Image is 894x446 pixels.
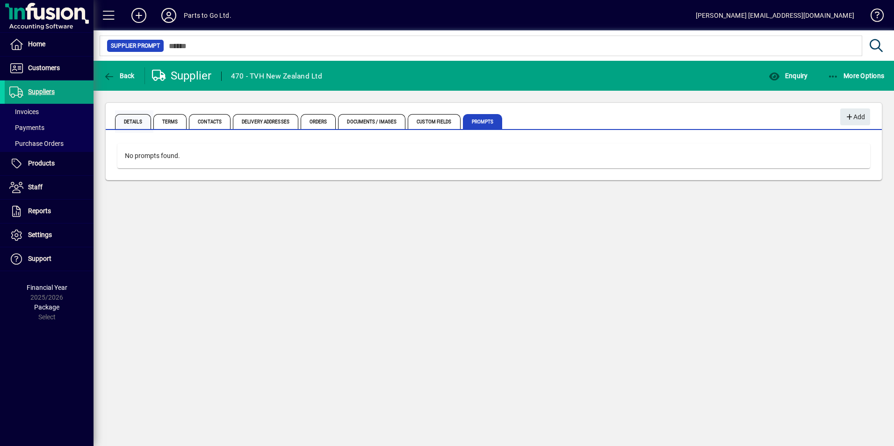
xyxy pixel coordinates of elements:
[27,284,67,291] span: Financial Year
[301,114,336,129] span: Orders
[5,223,94,247] a: Settings
[154,7,184,24] button: Profile
[152,68,212,83] div: Supplier
[463,114,503,129] span: Prompts
[111,41,160,50] span: Supplier Prompt
[9,140,64,147] span: Purchase Orders
[5,247,94,271] a: Support
[231,69,322,84] div: 470 - TVH New Zealand Ltd
[864,2,882,32] a: Knowledge Base
[5,136,94,151] a: Purchase Orders
[103,72,135,79] span: Back
[825,67,887,84] button: More Options
[124,7,154,24] button: Add
[101,67,137,84] button: Back
[117,144,870,168] div: No prompts found.
[9,108,39,115] span: Invoices
[28,231,52,238] span: Settings
[769,72,807,79] span: Enquiry
[5,104,94,120] a: Invoices
[28,255,51,262] span: Support
[28,159,55,167] span: Products
[28,183,43,191] span: Staff
[28,207,51,215] span: Reports
[28,88,55,95] span: Suppliers
[5,152,94,175] a: Products
[828,72,885,79] span: More Options
[115,114,151,129] span: Details
[9,124,44,131] span: Payments
[840,108,870,125] button: Add
[5,33,94,56] a: Home
[5,176,94,199] a: Staff
[5,57,94,80] a: Customers
[94,67,145,84] app-page-header-button: Back
[184,8,231,23] div: Parts to Go Ltd.
[338,114,405,129] span: Documents / Images
[153,114,187,129] span: Terms
[34,303,59,311] span: Package
[5,200,94,223] a: Reports
[28,40,45,48] span: Home
[696,8,854,23] div: [PERSON_NAME] [EMAIL_ADDRESS][DOMAIN_NAME]
[766,67,810,84] button: Enquiry
[5,120,94,136] a: Payments
[189,114,231,129] span: Contacts
[408,114,460,129] span: Custom Fields
[845,109,865,125] span: Add
[28,64,60,72] span: Customers
[233,114,298,129] span: Delivery Addresses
